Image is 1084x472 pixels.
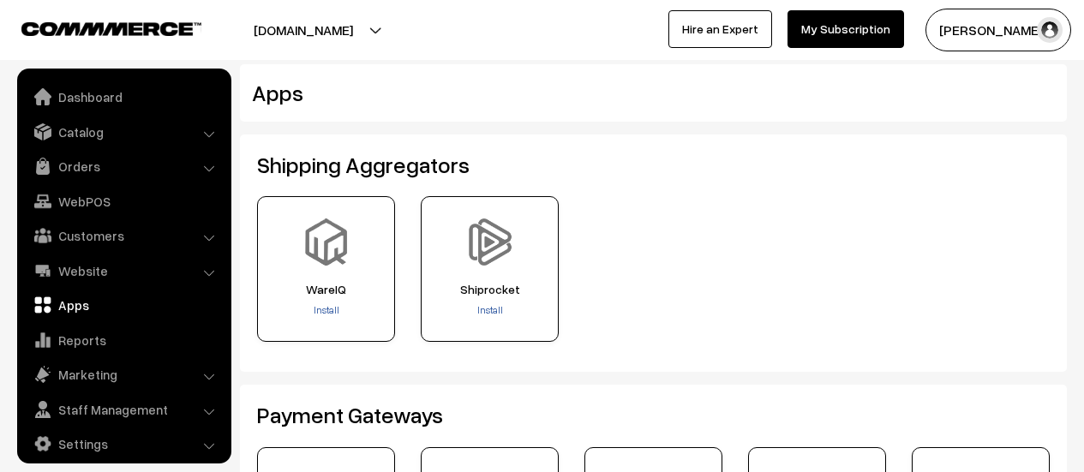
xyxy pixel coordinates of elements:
[477,303,503,316] a: Install
[21,220,225,251] a: Customers
[466,218,513,266] img: Shiprocket
[21,81,225,112] a: Dashboard
[21,186,225,217] a: WebPOS
[1037,17,1063,43] img: user
[668,10,772,48] a: Hire an Expert
[21,22,201,35] img: COMMMERCE
[252,80,917,106] h2: Apps
[21,290,225,320] a: Apps
[194,9,413,51] button: [DOMAIN_NAME]
[21,117,225,147] a: Catalog
[21,17,171,38] a: COMMMERCE
[302,218,350,266] img: WareIQ
[21,325,225,355] a: Reports
[257,152,1050,178] h2: Shipping Aggregators
[263,283,389,296] span: WareIQ
[21,428,225,459] a: Settings
[925,9,1071,51] button: [PERSON_NAME]
[427,283,553,296] span: Shiprocket
[257,402,1050,428] h2: Payment Gateways
[21,255,225,286] a: Website
[21,394,225,425] a: Staff Management
[21,151,225,182] a: Orders
[21,359,225,390] a: Marketing
[314,303,339,316] a: Install
[788,10,904,48] a: My Subscription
